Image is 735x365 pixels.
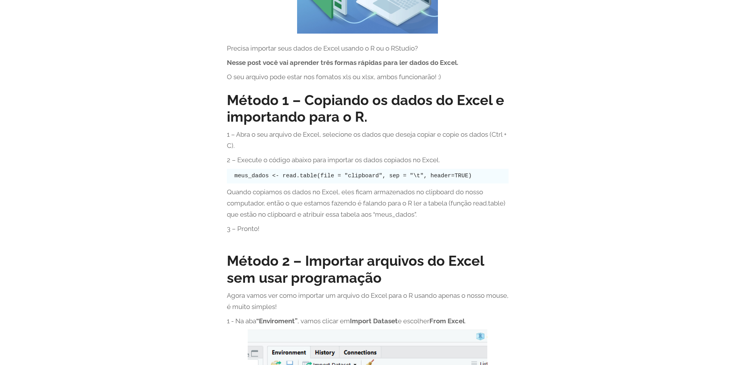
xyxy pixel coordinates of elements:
p: Precisa importar seus dados de Excel usando o R ou o RStudio? [227,43,509,54]
strong: From Excel [429,317,465,325]
strong: Nesse post você vai aprender três formas rápidas para ler dados do Excel. [227,59,458,66]
p: O seu arquivo pode estar nos fomatos xls ou xlsx, ambos funcionarão! :) [227,71,509,83]
p: 2 – Execute o código abaixo para importar os dados copiados no Excel. [227,154,509,166]
p: Quando copiamos os dados no Excel, eles ficam armazenados no clipboard do nosso computador, então... [227,187,509,220]
p: 1 - Na aba , vamos clicar em e escolher . [227,316,509,327]
strong: “Enviroment” [256,317,297,325]
code: meus_dados <- read.table(file = "clipboard", sep = "\t", header=TRUE) [235,173,472,179]
h2: Método 2 – Importar arquivos do Excel sem usar programação [227,253,509,286]
strong: Import Dataset [350,317,398,325]
p: 3 – Pronto! [227,223,509,234]
h2: Método 1 – Copiando os dados do Excel e importando para o R. [227,92,509,125]
p: 1 – Abra o seu arquivo de Excel, selecione os dados que deseja copiar e copie os dados (Ctrl + C). [227,129,509,151]
p: Agora vamos ver como importar um arquivo do Excel para o R usando apenas o nosso mouse, é muito s... [227,290,509,312]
